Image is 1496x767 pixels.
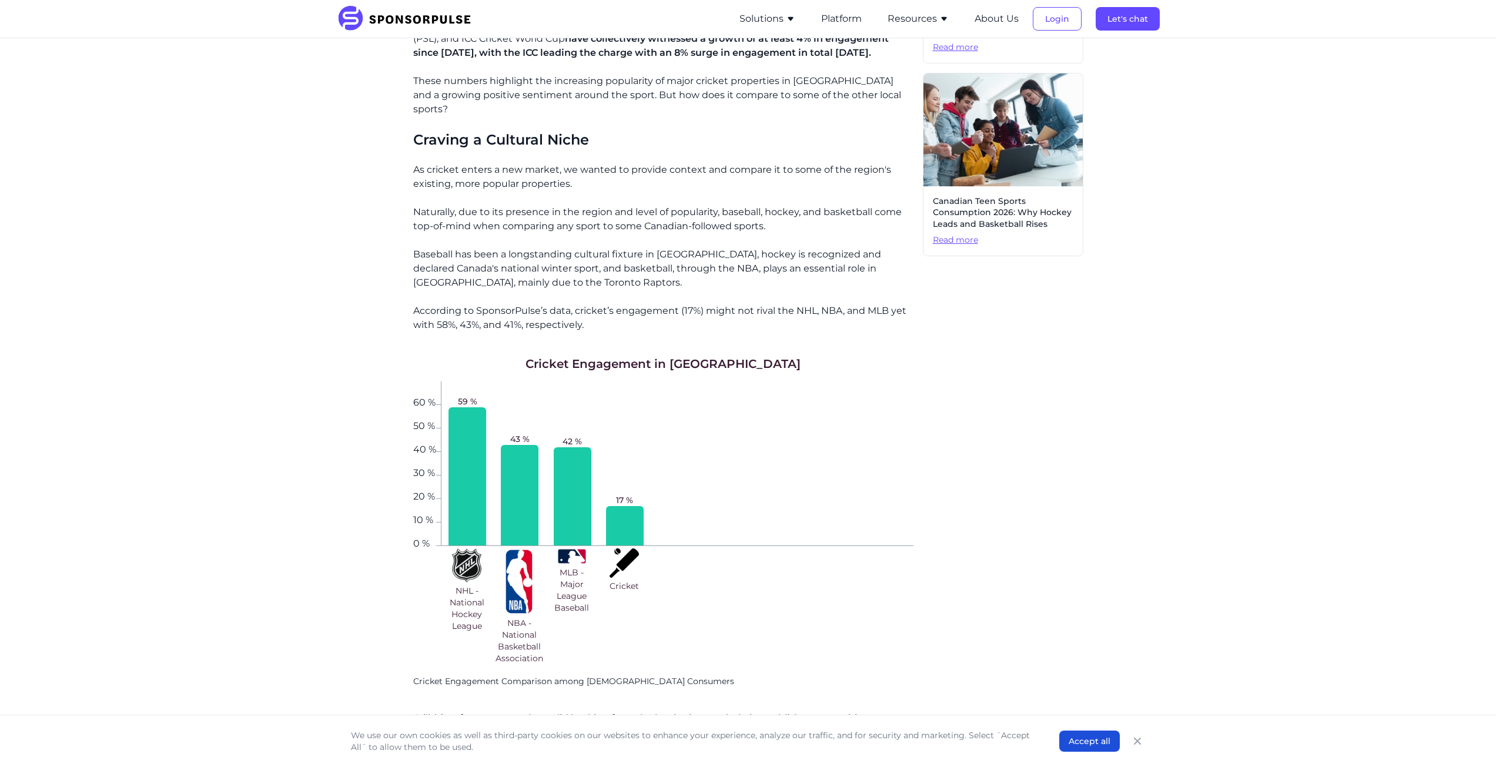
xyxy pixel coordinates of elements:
[1129,733,1146,749] button: Close
[548,567,595,614] span: MLB - Major League Baseball
[821,12,862,26] button: Platform
[1096,14,1160,24] a: Let's chat
[413,18,913,60] p: According to SponsorPulse's comprehensive data, the Indian Premier League (IPL), Pakistan Super L...
[351,729,1036,753] p: We use our own cookies as well as third-party cookies on our websites to enhance your experience,...
[413,676,913,688] p: Cricket Engagement Comparison among [DEMOGRAPHIC_DATA] Consumers
[337,6,480,32] img: SponsorPulse
[413,492,436,499] span: 20 %
[413,130,913,149] h3: Craving a Cultural Niche
[413,304,913,332] p: According to SponsorPulse’s data, cricket’s engagement (17%) might not rival the NHL, NBA, and ML...
[413,711,913,739] p: Still, it’s safe to suggest that solid backing from the beginning can help it establish a competi...
[413,468,436,475] span: 30 %
[526,356,801,372] h1: Cricket Engagement in [GEOGRAPHIC_DATA]
[413,205,913,233] p: Naturally, due to its presence in the region and level of popularity, baseball, hockey, and baske...
[1059,731,1120,752] button: Accept all
[923,73,1083,256] a: Canadian Teen Sports Consumption 2026: Why Hockey Leads and Basketball RisesRead more
[975,14,1019,24] a: About Us
[413,163,913,191] p: As cricket enters a new market, we wanted to provide context and compare it to some of the region...
[413,539,436,546] span: 0 %
[413,247,913,290] p: Baseball has been a longstanding cultural fixture in [GEOGRAPHIC_DATA], hockey is recognized and ...
[933,196,1073,230] span: Canadian Teen Sports Consumption 2026: Why Hockey Leads and Basketball Rises
[413,74,913,116] p: These numbers highlight the increasing popularity of major cricket properties in [GEOGRAPHIC_DATA...
[1437,711,1496,767] iframe: Chat Widget
[413,445,436,452] span: 40 %
[413,33,889,58] span: have collectively witnessed a growth of at least 4% in engagement since [DATE], with the ICC lead...
[1033,7,1082,31] button: Login
[1033,14,1082,24] a: Login
[413,398,436,405] span: 60 %
[975,12,1019,26] button: About Us
[888,12,949,26] button: Resources
[443,585,491,632] span: NHL - National Hockey League
[933,235,1073,246] span: Read more
[933,42,1073,53] span: Read more
[496,617,543,664] span: NBA - National Basketball Association
[616,494,633,506] span: 17 %
[923,73,1083,186] img: Getty images courtesy of Unsplash
[610,580,639,592] span: Cricket
[413,515,436,523] span: 10 %
[510,433,530,445] span: 43 %
[458,396,477,407] span: 59 %
[821,14,862,24] a: Platform
[1096,7,1160,31] button: Let's chat
[739,12,795,26] button: Solutions
[413,421,436,428] span: 50 %
[563,436,582,447] span: 42 %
